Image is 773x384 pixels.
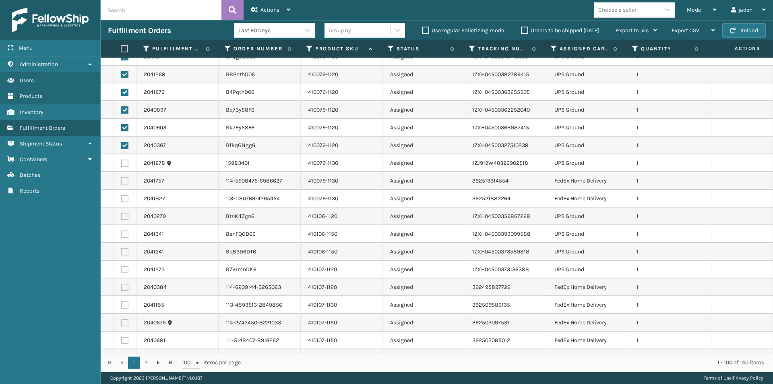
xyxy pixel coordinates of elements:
[472,160,528,166] a: 1ZJ919W40326902518
[144,106,166,114] a: 2040897
[219,314,301,332] td: 114-2742450-8221033
[219,349,301,367] td: 113-5634223-6166622
[144,195,165,203] a: 2041827
[315,45,365,52] label: Product SKU
[629,296,711,314] td: 1
[472,337,510,344] a: 392503085012
[629,172,711,190] td: 1
[219,190,301,208] td: 113-1180769-4295454
[144,177,164,185] a: 2041757
[629,261,711,278] td: 1
[383,101,465,119] td: Assigned
[252,359,764,367] div: 1 - 100 of 140 items
[383,296,465,314] td: Assigned
[547,119,629,137] td: UPS Ground
[152,357,164,369] a: Go to the next page
[308,213,337,220] a: 410106-1120
[472,177,508,184] a: 392519314554
[629,349,711,367] td: 1
[144,336,165,345] a: 2040681
[629,137,711,154] td: 1
[560,45,609,52] label: Assigned Carrier Service
[629,278,711,296] td: 1
[20,156,48,163] span: Containers
[472,301,510,308] a: 392509586135
[238,26,301,35] div: Last 90 Days
[144,88,165,96] a: 2041279
[20,77,34,84] span: Users
[110,372,203,384] p: Copyright 2023 [PERSON_NAME]™ v 1.0.187
[598,6,637,14] div: Choose a seller
[383,278,465,296] td: Assigned
[20,93,42,100] span: Products
[687,6,701,13] span: Mode
[128,357,140,369] a: 1
[383,208,465,225] td: Assigned
[219,332,301,349] td: 111-5148407-8916262
[144,266,165,274] a: 2041273
[383,66,465,83] td: Assigned
[629,154,711,172] td: 1
[144,124,166,132] a: 2040903
[308,160,338,166] a: 410079-1130
[629,190,711,208] td: 1
[308,71,338,78] a: 410079-1120
[308,89,338,95] a: 410079-1120
[472,213,530,220] a: 1ZXH04500359867268
[629,101,711,119] td: 1
[234,45,283,52] label: Order Number
[547,172,629,190] td: FedEx Home Delivery
[144,212,166,220] a: 2040279
[629,208,711,225] td: 1
[20,187,39,194] span: Reports
[641,45,690,52] label: Quantity
[219,296,301,314] td: 113-4893513-2849856
[383,172,465,190] td: Assigned
[472,106,530,113] a: 1ZXH04500362252040
[219,137,301,154] td: BfkqGNgg6
[308,177,338,184] a: 410079-1130
[308,195,338,202] a: 410079-1130
[472,284,511,291] a: 392495897726
[219,261,301,278] td: B7VJmnDK6
[629,243,711,261] td: 1
[308,248,337,255] a: 410106-1150
[219,101,301,119] td: Bq73y58F6
[629,332,711,349] td: 1
[219,225,301,243] td: BsnFQGD66
[219,243,301,261] td: BqB3D6DT6
[547,137,629,154] td: UPS Ground
[547,296,629,314] td: FedEx Home Delivery
[383,119,465,137] td: Assigned
[629,66,711,83] td: 1
[704,372,763,384] div: |
[308,284,337,291] a: 410107-1120
[547,243,629,261] td: UPS Ground
[383,225,465,243] td: Assigned
[308,301,337,308] a: 410107-1130
[20,125,65,131] span: Fulfillment Orders
[629,83,711,101] td: 1
[383,243,465,261] td: Assigned
[219,154,301,172] td: 15983401
[616,27,649,34] span: Export to .xls
[547,332,629,349] td: FedEx Home Delivery
[547,101,629,119] td: UPS Ground
[308,124,338,131] a: 410079-1120
[219,208,301,225] td: BtnK4Zgn6
[308,230,337,237] a: 410106-1150
[629,225,711,243] td: 1
[20,140,62,147] span: Shipment Status
[144,319,166,327] a: 2040675
[329,26,351,35] div: Group by
[547,66,629,83] td: UPS Ground
[308,266,337,273] a: 410107-1120
[709,42,765,55] span: Actions
[144,159,165,167] a: 2041278
[472,89,530,95] a: 1ZXH04500363655505
[547,225,629,243] td: UPS Ground
[182,357,241,369] span: items per page
[547,190,629,208] td: FedEx Home Delivery
[472,266,529,273] a: 1ZXH04500373136388
[383,190,465,208] td: Assigned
